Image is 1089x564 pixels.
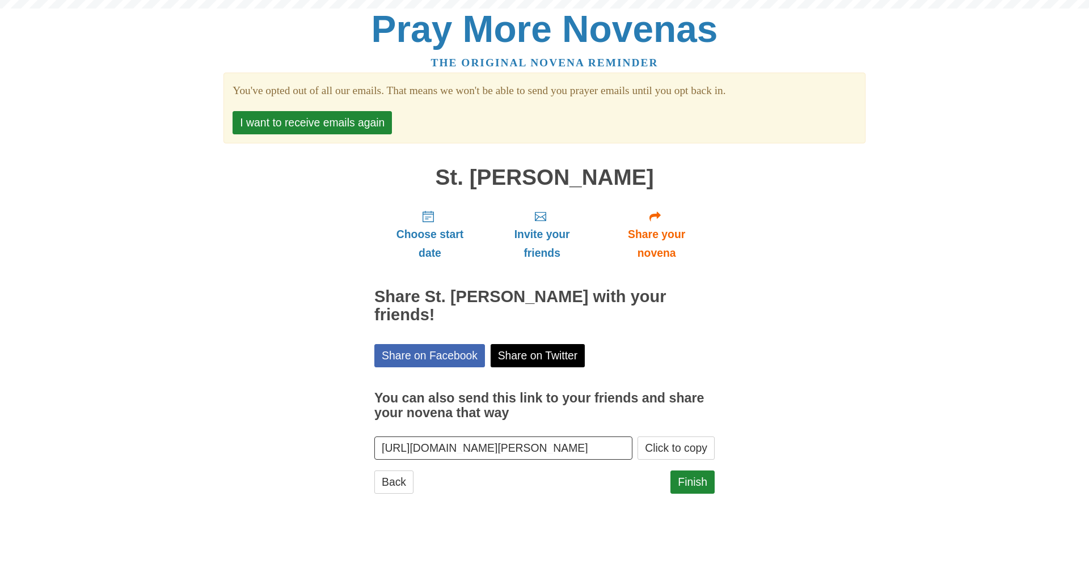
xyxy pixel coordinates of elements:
[374,166,715,190] h1: St. [PERSON_NAME]
[372,8,718,50] a: Pray More Novenas
[638,436,715,460] button: Click to copy
[431,57,659,69] a: The original novena reminder
[486,201,598,268] a: Invite your friends
[233,111,392,134] button: I want to receive emails again
[233,82,856,100] section: You've opted out of all our emails. That means we won't be able to send you prayer emails until y...
[374,288,715,324] h2: Share St. [PERSON_NAME] with your friends!
[374,470,413,494] a: Back
[374,201,486,268] a: Choose start date
[374,391,715,420] h3: You can also send this link to your friends and share your novena that way
[497,225,587,262] span: Invite your friends
[491,344,585,367] a: Share on Twitter
[610,225,703,262] span: Share your novena
[598,201,715,268] a: Share your novena
[374,344,485,367] a: Share on Facebook
[386,225,474,262] span: Choose start date
[670,470,715,494] a: Finish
